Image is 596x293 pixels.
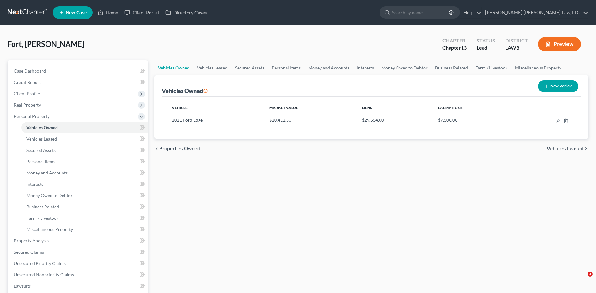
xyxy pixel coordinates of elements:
[26,227,73,232] span: Miscellaneous Property
[26,136,57,141] span: Vehicles Leased
[26,170,68,175] span: Money and Accounts
[9,235,148,246] a: Property Analysis
[357,102,433,114] th: Liens
[538,37,581,51] button: Preview
[433,114,516,126] td: $7,500.00
[26,181,43,187] span: Interests
[357,114,433,126] td: $29,554.00
[26,193,73,198] span: Money Owed to Debtor
[21,213,148,224] a: Farm / Livestock
[442,44,467,52] div: Chapter
[575,272,590,287] iframe: Intercom live chat
[231,60,268,75] a: Secured Assets
[154,146,200,151] button: chevron_left Properties Owned
[26,204,59,209] span: Business Related
[21,156,148,167] a: Personal Items
[14,283,31,289] span: Lawsuits
[21,167,148,179] a: Money and Accounts
[588,272,593,277] span: 3
[193,60,231,75] a: Vehicles Leased
[21,190,148,201] a: Money Owed to Debtor
[14,91,40,96] span: Client Profile
[167,114,264,126] td: 2021 Ford Edge
[14,113,50,119] span: Personal Property
[21,201,148,213] a: Business Related
[547,146,583,151] span: Vehicles Leased
[8,39,84,48] span: Fort, [PERSON_NAME]
[26,215,58,221] span: Farm / Livestock
[21,133,148,145] a: Vehicles Leased
[505,44,528,52] div: LAWB
[9,77,148,88] a: Credit Report
[159,146,200,151] span: Properties Owned
[583,146,588,151] i: chevron_right
[66,10,87,15] span: New Case
[264,102,357,114] th: Market Value
[167,102,264,114] th: Vehicle
[9,246,148,258] a: Secured Claims
[21,224,148,235] a: Miscellaneous Property
[264,114,357,126] td: $20,412.50
[477,37,495,44] div: Status
[460,7,481,18] a: Help
[442,37,467,44] div: Chapter
[392,7,450,18] input: Search by name...
[162,87,208,95] div: Vehicles Owned
[14,261,66,266] span: Unsecured Priority Claims
[21,145,148,156] a: Secured Assets
[14,272,74,277] span: Unsecured Nonpriority Claims
[511,60,565,75] a: Miscellaneous Property
[9,65,148,77] a: Case Dashboard
[268,60,304,75] a: Personal Items
[9,280,148,292] a: Lawsuits
[14,102,41,108] span: Real Property
[162,7,210,18] a: Directory Cases
[477,44,495,52] div: Lead
[461,45,467,51] span: 13
[431,60,472,75] a: Business Related
[472,60,511,75] a: Farm / Livestock
[433,102,516,114] th: Exemptions
[14,249,44,255] span: Secured Claims
[14,68,46,74] span: Case Dashboard
[14,238,49,243] span: Property Analysis
[21,179,148,190] a: Interests
[95,7,121,18] a: Home
[121,7,162,18] a: Client Portal
[505,37,528,44] div: District
[538,80,578,92] button: New Vehicle
[154,146,159,151] i: chevron_left
[547,146,588,151] button: Vehicles Leased chevron_right
[26,125,58,130] span: Vehicles Owned
[14,80,41,85] span: Credit Report
[26,147,56,153] span: Secured Assets
[378,60,431,75] a: Money Owed to Debtor
[353,60,378,75] a: Interests
[304,60,353,75] a: Money and Accounts
[9,258,148,269] a: Unsecured Priority Claims
[9,269,148,280] a: Unsecured Nonpriority Claims
[21,122,148,133] a: Vehicles Owned
[154,60,193,75] a: Vehicles Owned
[482,7,588,18] a: [PERSON_NAME] [PERSON_NAME] Law, LLC
[26,159,55,164] span: Personal Items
